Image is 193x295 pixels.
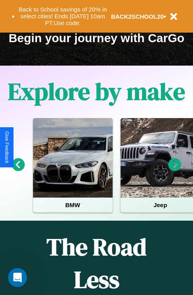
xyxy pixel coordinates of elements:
b: BACK2SCHOOL20 [111,13,164,20]
h4: BMW [33,198,113,212]
button: Back to School savings of 20% in select cities! Ends [DATE] 10am PT.Use code: [15,4,111,29]
iframe: Intercom live chat [8,268,27,287]
h1: Explore by make [8,75,185,108]
div: Give Feedback [4,131,10,163]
